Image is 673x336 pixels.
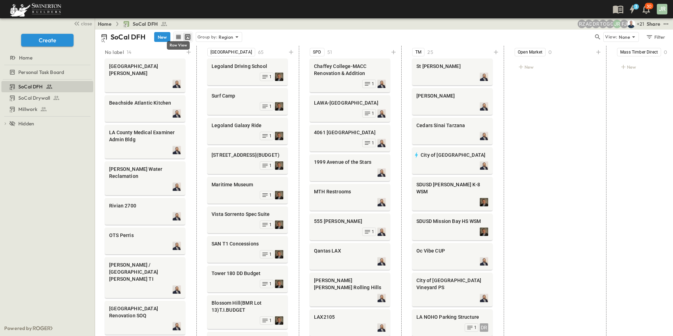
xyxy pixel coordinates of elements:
span: Blossom Hill(BMR Lot 13)T.I.BUDGET [212,299,283,313]
img: Profile Picture [172,242,181,250]
p: Group by: [197,33,218,41]
div: LA County Medical Examiner Admin BldgProfile Picture [105,125,185,158]
span: Open Market [516,49,544,55]
div: SAN T1 ConcessionsProfile Picture1 [207,236,288,263]
img: Profile Picture [377,257,386,266]
span: MTH Restrooms [314,188,386,195]
div: Vista Sorrento Spec SuiteProfile Picture1 [207,206,288,233]
a: SoCal DFH [1,82,92,92]
button: JR [656,3,668,15]
img: Brandon Norcutt (brandon.norcutt@swinerton.com) [627,20,635,28]
span: 1 [269,251,272,257]
img: Profile Picture [377,109,386,118]
div: [GEOGRAPHIC_DATA][PERSON_NAME]Profile Picture [105,58,185,92]
a: SoCal DFH [123,20,168,27]
span: City of [GEOGRAPHIC_DATA] Vineyard PS [416,277,488,291]
div: Personal Task Boardtest [1,67,93,78]
div: Legoland Driving SchoolProfile Picture1 [207,58,288,85]
p: View: [605,33,617,41]
span: Cedars Sinai Tarzana [416,122,488,129]
button: Filter [643,32,667,42]
span: Home [19,54,32,61]
span: [GEOGRAPHIC_DATA][PERSON_NAME] [109,63,181,77]
img: Profile Picture [480,228,488,236]
span: 1 [269,281,272,287]
div: 555 [PERSON_NAME]Profile Picture1 [310,213,390,240]
p: 51 [327,48,332,56]
span: City of [GEOGRAPHIC_DATA] [421,151,488,158]
span: SPD [312,49,323,55]
span: SDUSD [PERSON_NAME] K-8 WSM [416,181,488,195]
span: 4061 [GEOGRAPHIC_DATA] [314,129,386,136]
div: [PERSON_NAME] Water ReclamationProfile Picture [105,161,185,195]
div: Gerrad Gerber (gerrad.gerber@swinerton.com) [606,20,614,28]
span: 1 [269,222,272,228]
div: Maritime MuseumProfile Picture1 [207,177,288,204]
img: Profile Picture [480,198,488,206]
img: Profile Picture [172,182,181,191]
button: 3 [625,3,639,15]
p: 65 [258,48,264,56]
span: 1 [372,229,374,235]
div: DR [480,323,488,332]
span: SoCal DFH [133,20,158,27]
span: LA NOHO Parking Structure [416,313,488,321]
img: Profile Picture [172,146,181,154]
nav: breadcrumbs [98,20,172,27]
div: Share [647,20,660,27]
span: Personal Task Board [18,69,64,76]
span: [PERSON_NAME] Water Reclamation [109,166,181,180]
p: None [619,33,630,41]
span: [PERSON_NAME] / [GEOGRAPHIC_DATA][PERSON_NAME] TI [109,261,181,282]
div: City of [GEOGRAPHIC_DATA]Profile Picture [412,147,492,174]
span: SDUSD Mission Bay HS WSM [416,218,488,225]
img: Profile Picture [377,198,386,206]
span: Legoland Driving School [212,63,283,70]
img: Profile Picture [275,316,283,325]
div: [PERSON_NAME] [PERSON_NAME] Rolling HillsProfile Picture [310,273,390,306]
div: Qantas LAXProfile Picture [310,243,390,270]
span: Mass Timber Direct [619,49,659,55]
div: OTS PerrisProfile Picture [105,228,185,254]
div: [GEOGRAPHIC_DATA] Renovation SOQProfile Picture [105,301,185,335]
a: Millwork [1,104,92,114]
div: Cedars Sinai TarzanaProfile Picture [412,118,492,144]
span: [GEOGRAPHIC_DATA] [209,49,253,55]
span: 555 [PERSON_NAME] [314,218,386,225]
div: New [515,62,595,72]
div: [PERSON_NAME] / [GEOGRAPHIC_DATA][PERSON_NAME] TIProfile Picture [105,257,185,298]
span: Beachside Atlantic Kitchen [109,99,181,106]
span: 1 [269,192,272,198]
div: Millworktest [1,104,93,115]
div: SoCal DFHtest [1,81,93,92]
button: test [662,20,670,28]
div: [STREET_ADDRESS](BUDGET)Profile Picture1 [207,147,288,174]
img: Profile Picture [172,322,181,330]
button: kanban view [183,33,192,41]
span: SAN T1 Concessions [212,240,283,247]
img: Profile Picture [275,220,283,229]
img: Profile Picture [172,80,181,88]
img: Profile Picture [275,191,283,199]
img: 6c363589ada0b36f064d841b69d3a419a338230e66bb0a533688fa5cc3e9e735.png [8,2,63,17]
span: SoCal DFH [18,83,43,90]
span: Tower 180 DD Budget [212,270,283,277]
span: 1 [372,81,374,87]
span: [PERSON_NAME] [416,92,488,99]
div: LAWA-[GEOGRAPHIC_DATA]Profile Picture1 [310,95,390,122]
a: Personal Task Board [1,67,92,77]
img: Profile Picture [377,80,386,88]
img: Profile Picture [275,161,283,170]
span: Surf Camp [212,92,283,99]
div: St [PERSON_NAME]Profile Picture [412,58,492,85]
div: Beachside Atlantic KitchenProfile Picture [105,95,185,122]
span: 1 [372,140,374,146]
div: 4061 [GEOGRAPHIC_DATA]Profile Picture1 [310,125,390,151]
span: Rivian 2700 [109,202,181,209]
img: Profile Picture [377,294,386,302]
p: 0 [664,48,667,56]
div: JR [657,4,667,14]
div: Francisco J. Sanchez (frsanchez@swinerton.com) [620,20,628,28]
img: Profile Picture [377,228,386,236]
img: Profile Picture [480,257,488,266]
